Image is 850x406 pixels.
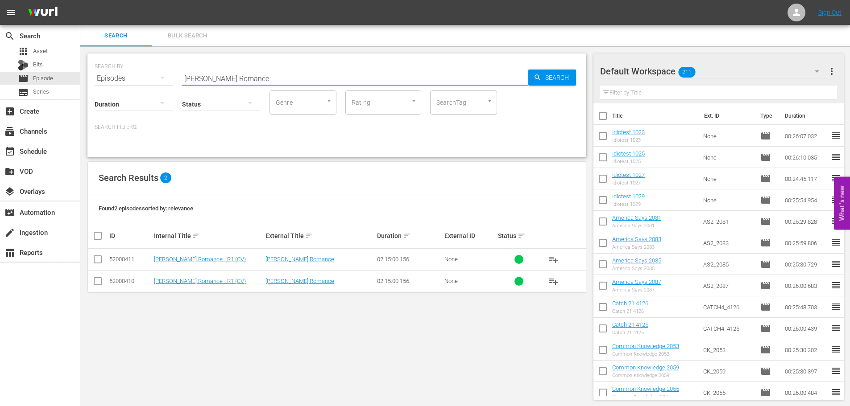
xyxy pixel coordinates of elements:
span: sort [305,232,313,240]
td: 00:25:54.954 [781,189,830,211]
span: Episode [33,74,53,83]
span: Episode [760,259,771,270]
span: reorder [830,280,841,291]
span: sort [403,232,411,240]
a: Common Knowledge 2059 [612,364,679,371]
span: Found 2 episodes sorted by: relevance [99,205,193,212]
span: Episode [760,366,771,377]
span: reorder [830,387,841,398]
div: External Title [265,230,374,241]
button: Search [528,70,576,86]
span: Create [4,106,15,117]
a: [PERSON_NAME] Romance - R1 (CV) [154,278,246,284]
span: sort [192,232,200,240]
span: Search Results [99,172,158,183]
span: Episode [760,344,771,355]
div: America Says 2081 [612,223,661,229]
span: Episode [760,280,771,291]
div: Common Knowledge 2055 [612,394,679,400]
div: America Says 2085 [612,266,661,271]
span: Search [86,31,146,41]
a: America Says 2087 [612,279,661,285]
span: Bulk Search [157,31,218,41]
div: Status [498,230,540,241]
a: Common Knowledge 2055 [612,385,679,392]
p: Search Filters: [95,123,579,131]
span: Ingestion [4,227,15,238]
div: None [444,256,495,262]
div: 52000411 [109,256,151,262]
th: Type [755,103,780,128]
div: Common Knowledge 2053 [612,351,679,357]
span: Reports [4,247,15,258]
span: playlist_add [548,254,559,265]
a: America Says 2083 [612,236,661,242]
a: America Says 2081 [612,214,661,221]
span: reorder [830,152,841,162]
a: [PERSON_NAME] Romance [265,256,334,262]
div: 02:15:00.156 [377,278,441,284]
td: 00:26:00.439 [781,318,830,339]
div: External ID [444,232,495,239]
div: Default Workspace [600,59,828,84]
span: Episode [760,238,771,248]
div: America Says 2083 [612,244,661,250]
td: AS2_2087 [700,275,757,296]
span: Episode [760,302,771,312]
span: Schedule [4,146,15,157]
span: reorder [830,237,841,248]
span: Episode [760,152,771,163]
th: Ext. ID [699,103,755,128]
span: Asset [18,46,29,57]
button: playlist_add [543,271,564,292]
div: Episodes [95,66,173,91]
th: Duration [780,103,833,128]
a: Common Knowledge 2053 [612,343,679,349]
td: CATCH4_4125 [700,318,757,339]
img: ans4CAIJ8jUAAAAAAAAAAAAAAAAAAAAAAAAgQb4GAAAAAAAAAAAAAAAAAAAAAAAAJMjXAAAAAAAAAAAAAAAAAAAAAAAAgAT5G... [21,2,64,23]
td: AS2_2081 [700,211,757,232]
td: AS2_2085 [700,254,757,275]
span: reorder [830,323,841,333]
span: Episode [760,387,771,398]
div: Catch 21 4126 [612,308,648,314]
td: 00:25:30.397 [781,361,830,382]
a: [PERSON_NAME] Romance - R1 (CV) [154,256,246,262]
td: 00:26:10.035 [781,147,830,168]
span: reorder [830,173,841,184]
td: AS2_2083 [700,232,757,254]
a: Idiotest 1029 [612,193,645,200]
div: Catch 21 4125 [612,330,648,336]
span: 211 [678,63,695,82]
span: VOD [4,166,15,177]
span: Episode [760,173,771,184]
span: reorder [830,194,841,205]
div: 52000410 [109,278,151,284]
div: Idiotest 1027 [612,180,645,186]
td: 00:25:48.703 [781,296,830,318]
span: reorder [830,130,841,141]
div: Internal Title [154,230,263,241]
span: reorder [830,301,841,312]
a: Sign Out [818,9,842,16]
span: Automation [4,207,15,218]
span: Bits [33,60,43,69]
span: playlist_add [548,276,559,287]
a: Catch 21 4126 [612,300,648,307]
td: 00:25:30.202 [781,339,830,361]
td: None [700,168,757,189]
div: Duration [377,230,441,241]
button: Open [325,97,333,105]
button: playlist_add [543,249,564,270]
div: Bits [18,60,29,70]
span: reorder [830,216,841,226]
span: Series [18,87,29,98]
a: Idiotest 1025 [612,150,645,157]
td: None [700,189,757,211]
span: Overlays [4,186,15,197]
span: Episode [18,73,29,84]
td: 00:26:00.484 [781,382,830,403]
td: 00:26:07.032 [781,125,830,147]
span: Channels [4,126,15,137]
button: more_vert [826,61,837,82]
